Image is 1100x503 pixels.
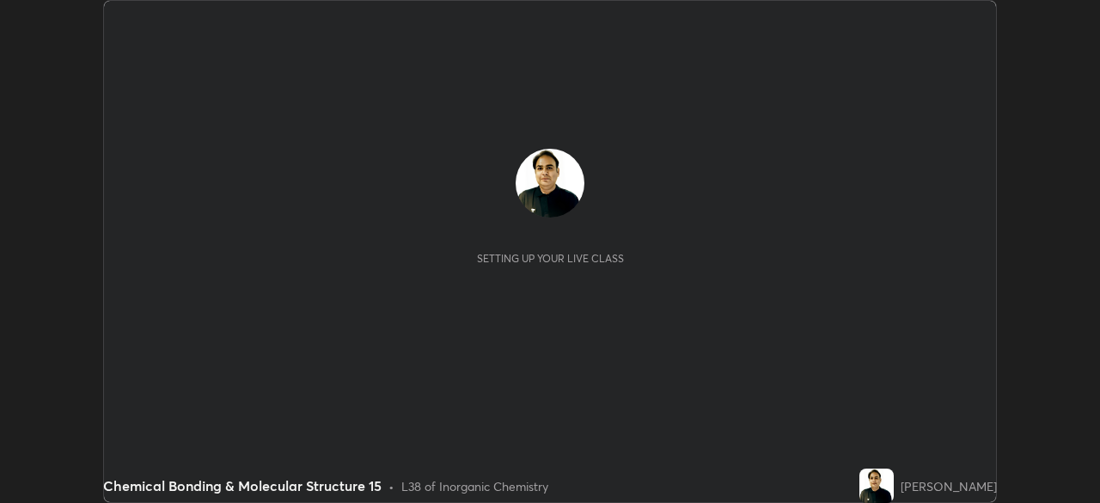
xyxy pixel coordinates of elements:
div: Setting up your live class [477,252,624,265]
div: • [388,477,394,495]
img: 756836a876de46d1bda29e5641fbe2af.jpg [516,149,584,218]
img: 756836a876de46d1bda29e5641fbe2af.jpg [859,469,894,503]
div: Chemical Bonding & Molecular Structure 15 [103,475,382,496]
div: [PERSON_NAME] [901,477,997,495]
div: L38 of Inorganic Chemistry [401,477,548,495]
